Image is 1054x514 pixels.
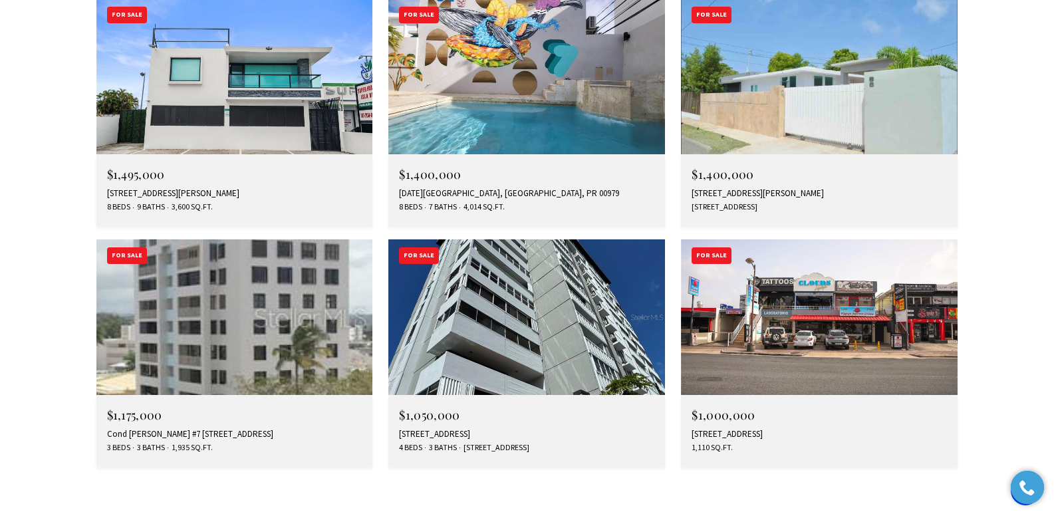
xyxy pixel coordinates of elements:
span: $1,050,000 [399,407,460,423]
span: 9 Baths [134,201,165,213]
div: Cond [PERSON_NAME] #7 [STREET_ADDRESS] [107,429,362,440]
div: [STREET_ADDRESS][PERSON_NAME] [692,188,947,199]
div: [STREET_ADDRESS] [399,429,654,440]
span: 7 Baths [426,201,457,213]
span: 8 Beds [107,201,130,213]
span: 8 Beds [399,201,422,213]
span: 4 Beds [399,442,422,453]
span: 3,600 Sq.Ft. [168,201,213,213]
div: For Sale [692,247,731,264]
span: $1,400,000 [399,166,461,182]
span: 3 Baths [134,442,165,453]
div: For Sale [399,7,439,23]
a: For Sale $1,050,000 [STREET_ADDRESS] 4 Beds 3 Baths [STREET_ADDRESS] [388,239,665,467]
span: [STREET_ADDRESS] [692,201,757,213]
span: $1,000,000 [692,407,755,423]
span: $1,495,000 [107,166,165,182]
span: 1,110 Sq.Ft. [692,442,733,453]
a: For Sale $1,175,000 Cond [PERSON_NAME] #7 [STREET_ADDRESS] 3 Beds 3 Baths 1,935 Sq.Ft. [96,239,373,467]
span: [STREET_ADDRESS] [460,442,529,453]
a: For Sale $1,000,000 [STREET_ADDRESS] 1,110 Sq.Ft. [681,239,958,467]
div: [STREET_ADDRESS] [692,429,947,440]
div: For Sale [107,7,147,23]
span: 3 Baths [426,442,457,453]
div: For Sale [107,247,147,264]
div: For Sale [692,7,731,23]
span: 1,935 Sq.Ft. [168,442,213,453]
div: [STREET_ADDRESS][PERSON_NAME] [107,188,362,199]
span: $1,400,000 [692,166,753,182]
span: $1,175,000 [107,407,162,423]
div: [DATE][GEOGRAPHIC_DATA], [GEOGRAPHIC_DATA], PR 00979 [399,188,654,199]
span: 3 Beds [107,442,130,453]
span: 4,014 Sq.Ft. [460,201,505,213]
div: For Sale [399,247,439,264]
